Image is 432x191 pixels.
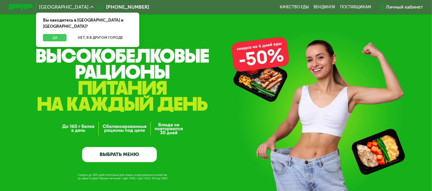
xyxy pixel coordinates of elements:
[386,3,423,10] div: Личный кабинет
[280,5,309,10] a: Качество еды
[36,13,139,34] div: Вы находитесь в [GEOGRAPHIC_DATA] и [GEOGRAPHIC_DATA]?
[97,3,149,10] a: [PHONE_NUMBER]
[314,5,335,10] a: Вендинги
[69,34,132,41] button: Нет, я в другом городе
[340,5,371,10] div: поставщикам
[39,5,89,10] span: [GEOGRAPHIC_DATA]
[82,147,157,162] a: ВЫБРАТЬ МЕНЮ
[43,34,66,41] button: Да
